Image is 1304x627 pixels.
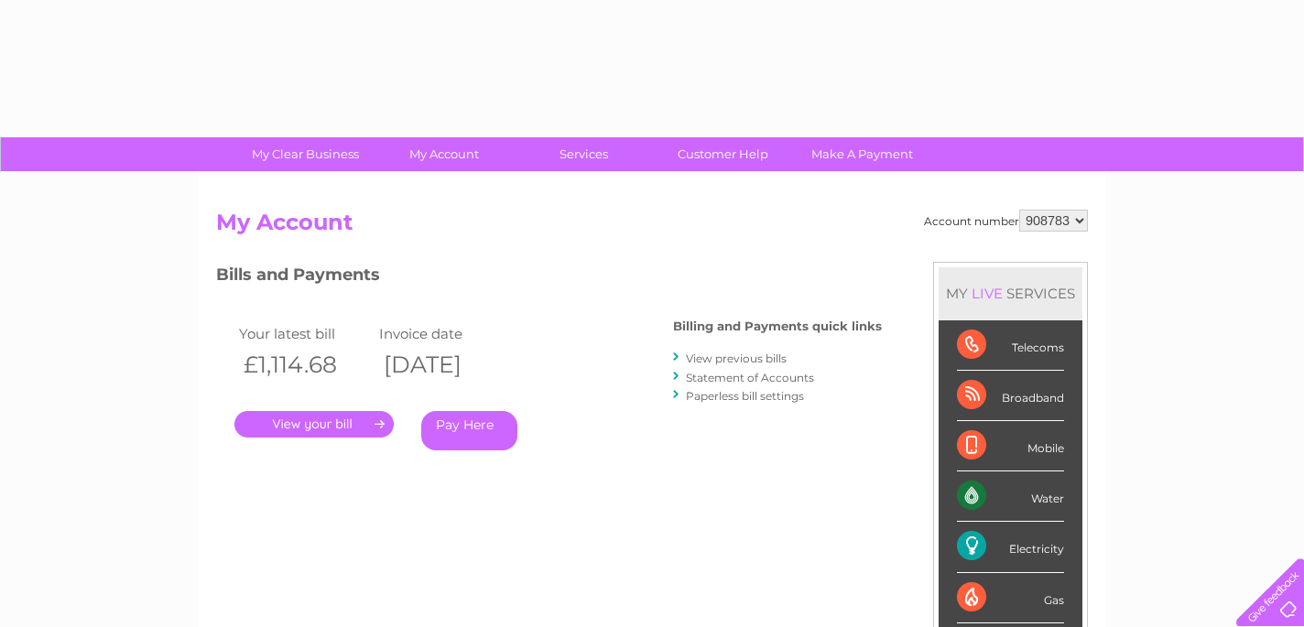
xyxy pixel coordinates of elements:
a: Paperless bill settings [686,389,804,403]
div: Gas [957,573,1064,623]
div: Electricity [957,522,1064,572]
div: Water [957,471,1064,522]
a: My Clear Business [230,137,381,171]
a: Services [508,137,659,171]
div: Account number [924,210,1088,232]
div: Broadband [957,371,1064,421]
h2: My Account [216,210,1088,244]
div: MY SERVICES [939,267,1082,319]
div: Mobile [957,421,1064,471]
h4: Billing and Payments quick links [673,319,882,333]
th: [DATE] [375,346,515,384]
a: . [234,411,394,438]
a: Make A Payment [787,137,938,171]
a: Customer Help [647,137,799,171]
th: £1,114.68 [234,346,375,384]
a: Pay Here [421,411,517,450]
a: View previous bills [686,351,787,365]
a: My Account [369,137,520,171]
a: Statement of Accounts [686,371,814,384]
div: Telecoms [957,320,1064,371]
h3: Bills and Payments [216,262,882,294]
div: LIVE [968,285,1006,302]
td: Your latest bill [234,321,375,346]
td: Invoice date [375,321,515,346]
